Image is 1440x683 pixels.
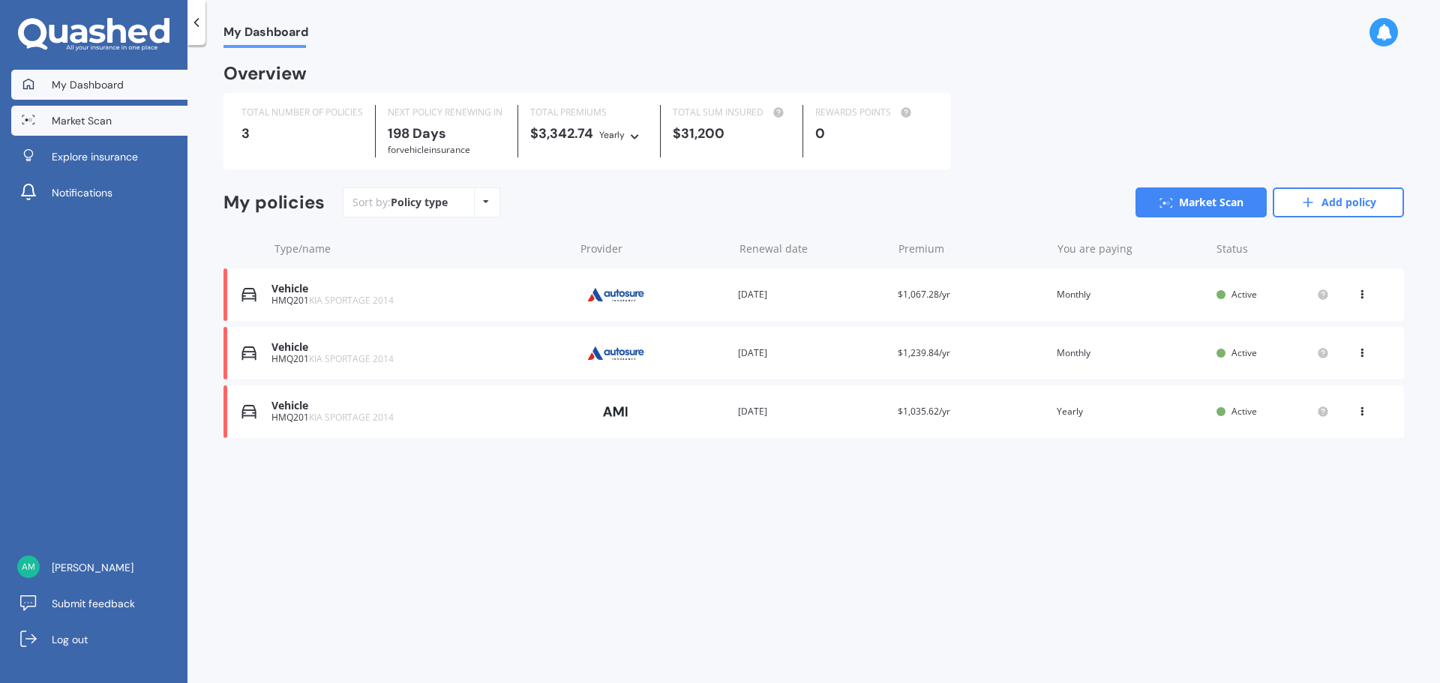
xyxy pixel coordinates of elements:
div: [DATE] [738,287,886,302]
span: Active [1231,405,1257,418]
a: Submit feedback [11,589,187,619]
div: Policy type [391,195,448,210]
div: 3 [241,126,363,141]
a: [PERSON_NAME] [11,553,187,583]
div: Yearly [599,127,625,142]
div: Vehicle [271,283,566,295]
div: Premium [898,241,1045,256]
div: REWARDS POINTS [815,105,933,120]
img: Vehicle [241,346,256,361]
div: $31,200 [673,126,790,141]
span: $1,035.62/yr [898,405,950,418]
span: Market Scan [52,113,112,128]
div: You are paying [1057,241,1204,256]
div: HMQ201 [271,354,566,364]
img: Autosure [578,280,653,309]
div: Monthly [1057,287,1204,302]
a: Add policy [1273,187,1404,217]
a: My Dashboard [11,70,187,100]
span: [PERSON_NAME] [52,560,133,575]
div: 0 [815,126,933,141]
span: Active [1231,288,1257,301]
span: $1,239.84/yr [898,346,950,359]
div: $3,342.74 [530,126,648,142]
div: Yearly [1057,404,1204,419]
span: for Vehicle insurance [388,143,470,156]
span: My Dashboard [52,77,124,92]
span: Log out [52,632,88,647]
div: Provider [580,241,727,256]
div: Vehicle [271,400,566,412]
div: [DATE] [738,346,886,361]
img: Vehicle [241,287,256,302]
span: KIA SPORTAGE 2014 [309,352,394,365]
a: Market Scan [1135,187,1267,217]
span: KIA SPORTAGE 2014 [309,294,394,307]
div: My policies [223,192,325,214]
div: Overview [223,66,307,81]
span: My Dashboard [223,25,308,45]
span: Active [1231,346,1257,359]
b: 198 Days [388,124,446,142]
span: Submit feedback [52,596,135,611]
div: HMQ201 [271,412,566,423]
span: $1,067.28/yr [898,288,950,301]
img: AMI [578,397,653,426]
div: [DATE] [738,404,886,419]
span: KIA SPORTAGE 2014 [309,411,394,424]
div: TOTAL NUMBER OF POLICIES [241,105,363,120]
span: Notifications [52,185,112,200]
img: Vehicle [241,404,256,419]
a: Market Scan [11,106,187,136]
div: Renewal date [739,241,886,256]
div: TOTAL SUM INSURED [673,105,790,120]
span: Explore insurance [52,149,138,164]
div: TOTAL PREMIUMS [530,105,648,120]
div: Vehicle [271,341,566,354]
div: Type/name [274,241,568,256]
div: Monthly [1057,346,1204,361]
div: HMQ201 [271,295,566,306]
div: Status [1216,241,1329,256]
img: 2f5288e7c4338983d57a1e7c8b351176 [17,556,40,578]
img: Autosure [578,339,653,367]
a: Explore insurance [11,142,187,172]
a: Notifications [11,178,187,208]
div: NEXT POLICY RENEWING IN [388,105,505,120]
div: Sort by: [352,195,448,210]
a: Log out [11,625,187,655]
